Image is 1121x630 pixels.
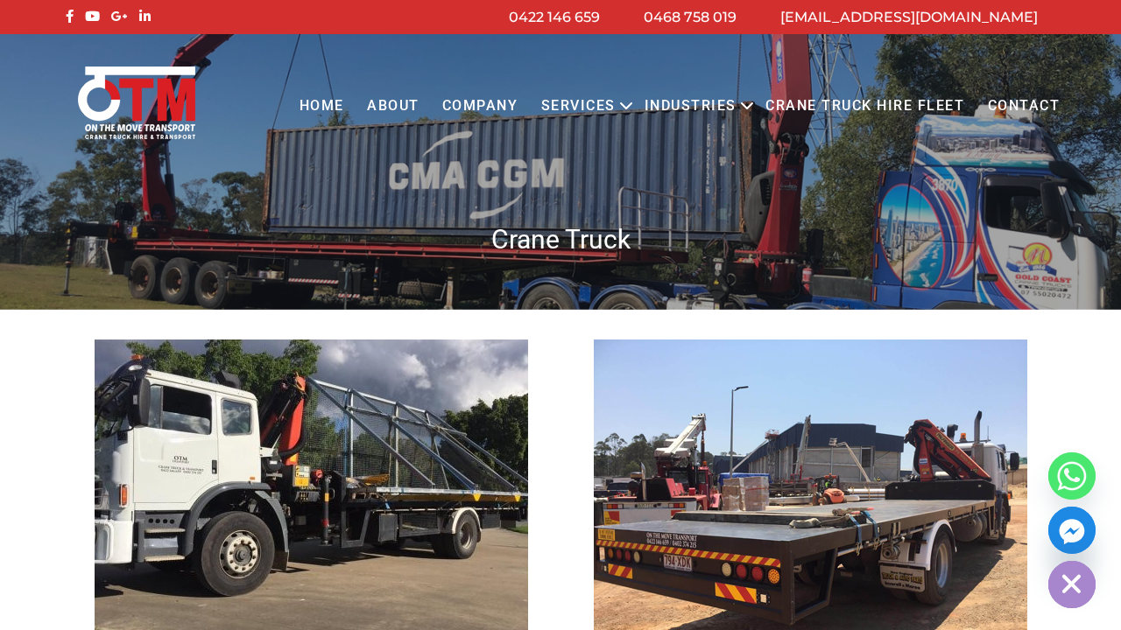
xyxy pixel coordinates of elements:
[1048,507,1096,554] a: Facebook_Messenger
[1048,452,1096,500] a: Whatsapp
[356,82,431,130] a: About
[780,9,1038,25] a: [EMAIL_ADDRESS][DOMAIN_NAME]
[431,82,530,130] a: COMPANY
[633,82,748,130] a: Industries
[644,9,737,25] a: 0468 758 019
[509,9,600,25] a: 0422 146 659
[74,65,199,141] img: Otmtransport
[976,82,1071,130] a: Contact
[530,82,627,130] a: Services
[287,82,355,130] a: Home
[754,82,976,130] a: Crane Truck Hire Fleet
[61,222,1060,256] h1: Crane Truck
